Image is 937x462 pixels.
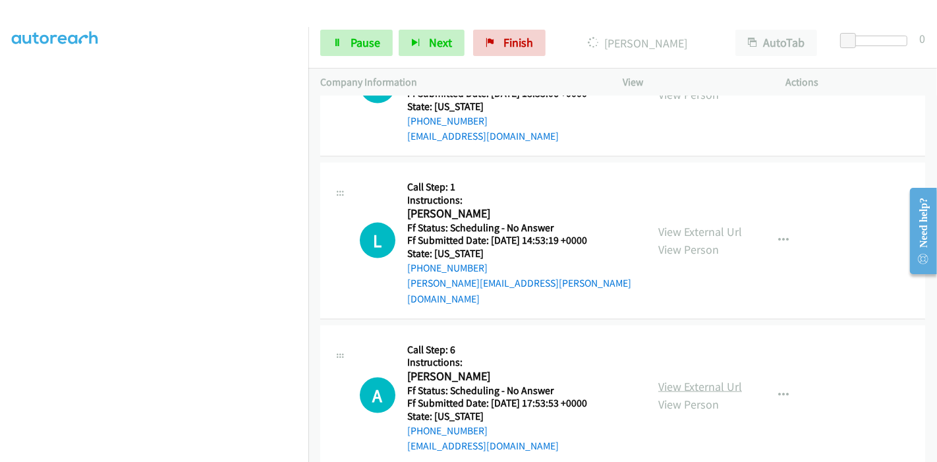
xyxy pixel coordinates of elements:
a: [PERSON_NAME][EMAIL_ADDRESS][PERSON_NAME][DOMAIN_NAME] [407,277,631,305]
a: Pause [320,30,393,56]
h5: Ff Status: Scheduling - No Answer [407,384,604,397]
a: [PHONE_NUMBER] [407,424,488,437]
iframe: Resource Center [899,179,937,283]
span: Next [429,35,452,50]
h5: Ff Status: Scheduling - No Answer [407,221,635,235]
h5: Instructions: [407,194,635,207]
div: Delay between calls (in seconds) [847,36,907,46]
a: View Person [658,242,719,257]
a: Finish [473,30,546,56]
div: The call is yet to be attempted [360,378,395,413]
button: AutoTab [735,30,817,56]
p: [PERSON_NAME] [563,34,712,52]
a: [EMAIL_ADDRESS][DOMAIN_NAME] [407,130,559,142]
h5: State: [US_STATE] [407,100,604,113]
span: Pause [351,35,380,50]
h2: [PERSON_NAME] [407,206,604,221]
a: [EMAIL_ADDRESS][DOMAIN_NAME] [407,440,559,452]
h2: [PERSON_NAME] [407,369,604,384]
h1: A [360,378,395,413]
h5: State: [US_STATE] [407,247,635,260]
h1: L [360,223,395,258]
h5: Ff Submitted Date: [DATE] 17:53:53 +0000 [407,397,604,410]
button: Next [399,30,465,56]
div: The call is yet to be attempted [360,223,395,258]
div: 0 [919,30,925,47]
h5: Call Step: 1 [407,181,635,194]
h5: Call Step: 6 [407,343,604,357]
a: View External Url [658,379,742,394]
a: [PHONE_NUMBER] [407,115,488,127]
h5: Instructions: [407,356,604,369]
h5: State: [US_STATE] [407,410,604,423]
span: Finish [503,35,533,50]
a: View Person [658,397,719,412]
a: View External Url [658,224,742,239]
h5: Ff Submitted Date: [DATE] 14:53:19 +0000 [407,234,635,247]
p: View [623,74,762,90]
a: [PHONE_NUMBER] [407,262,488,274]
p: Actions [786,74,926,90]
p: Company Information [320,74,599,90]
